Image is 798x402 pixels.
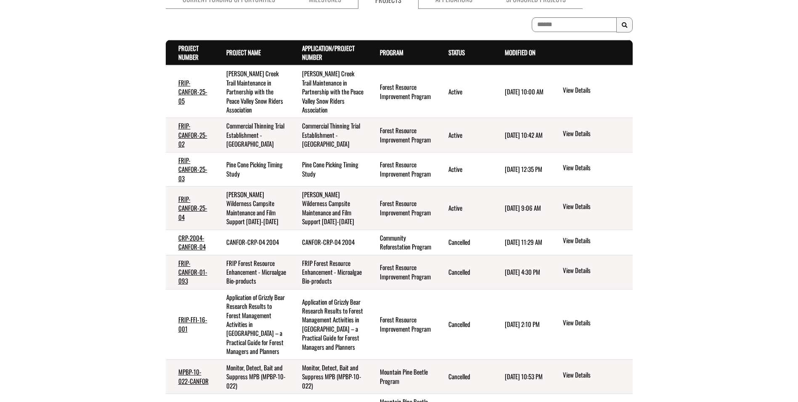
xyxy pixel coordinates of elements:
th: Actions [549,40,632,65]
td: Community Reforestation Program [367,230,436,255]
a: Modified On [505,48,536,57]
time: [DATE] 10:53 PM [505,372,543,381]
td: action menu [549,255,632,289]
time: [DATE] 10:00 AM [505,87,543,96]
td: Pine Cone Picking Timing Study [289,152,367,186]
td: CANFOR-CRP-04 2004 [289,230,367,255]
time: [DATE] 9:06 AM [505,203,541,212]
a: Application/Project Number [302,43,355,62]
td: action menu [549,118,632,152]
td: Willmore Wilderness Campsite Maintenance and Film Support 2025-2026 [214,187,289,230]
time: [DATE] 2:10 PM [505,319,540,329]
a: Project Name [226,48,261,57]
td: Cancelled [436,359,492,394]
td: Monitor, Detect, Bait and Suppress MPB (MPBP-10-022) [214,359,289,394]
a: View details [563,163,629,173]
a: MPBP-10-022-CANFOR [178,367,209,385]
td: Application of Grizzly Bear Research Results to Forest Management Activities in Alberta – a Pract... [214,289,289,359]
a: FRIP-CANFOR-25-04 [178,194,207,222]
td: Willmore Wilderness Campsite Maintenance and Film Support 2025-2026 [289,187,367,230]
button: Search Results [616,17,633,32]
td: FRIP-CANFOR-25-03 [166,152,214,186]
td: Active [436,187,492,230]
td: Forest Resource Improvement Program [367,187,436,230]
a: View details [563,129,629,139]
td: FRIP-FFI-16-001 [166,289,214,359]
a: FRIP-CANFOR-25-02 [178,121,207,148]
td: CANFOR-CRP-04 2004 [214,230,289,255]
a: Status [448,48,465,57]
td: 2/28/2025 9:06 AM [492,187,549,230]
td: Cancelled [436,230,492,255]
time: [DATE] 11:29 AM [505,237,542,247]
a: View details [563,236,629,246]
a: Program [380,48,403,57]
td: 3/2/2025 12:35 PM [492,152,549,186]
td: 4/10/2024 10:53 PM [492,359,549,394]
td: Forest Resource Improvement Program [367,118,436,152]
td: FRIP Forest Resource Enhancement - Microalgae Bio-products [214,255,289,289]
td: Hines Creek Trail Maintenance in Partnership with the Peace Valley Snow Riders Association [289,65,367,118]
td: Cancelled [436,255,492,289]
td: Forest Resource Improvement Program [367,65,436,118]
td: 11/16/2024 10:42 AM [492,118,549,152]
td: Commercial Thinning Trial Establishment - Grande Prairie Region [214,118,289,152]
time: [DATE] 4:30 PM [505,267,540,276]
td: action menu [549,230,632,255]
td: 5/7/2025 4:30 PM [492,255,549,289]
td: Application of Grizzly Bear Research Results to Forest Management Activities in Alberta – a Pract... [289,289,367,359]
a: FRIP-CANFOR-25-03 [178,155,207,183]
td: 6/8/2025 2:10 PM [492,289,549,359]
td: Active [436,152,492,186]
a: FRIP-FFI-16-001 [178,315,207,333]
td: FRIP-CANFOR-25-04 [166,187,214,230]
td: Active [436,118,492,152]
td: Commercial Thinning Trial Establishment - Grande Prairie Region [289,118,367,152]
td: action menu [549,359,632,394]
a: View details [563,86,629,96]
td: Forest Resource Improvement Program [367,289,436,359]
td: Cancelled [436,289,492,359]
td: Mountain Pine Beetle Program [367,359,436,394]
time: [DATE] 10:42 AM [505,130,543,139]
td: action menu [549,289,632,359]
td: Active [436,65,492,118]
a: View details [563,318,629,328]
td: Forest Resource Improvement Program [367,255,436,289]
td: CRP-2004-CANFOR-04 [166,230,214,255]
td: FRIP-CANFOR-25-02 [166,118,214,152]
a: Project Number [178,43,199,62]
a: View details [563,202,629,212]
td: FRIP-CANFOR-01-093 [166,255,214,289]
a: FRIP-CANFOR-25-05 [178,78,207,105]
td: MPBP-10-022-CANFOR [166,359,214,394]
a: FRIP-CANFOR-01-093 [178,258,207,286]
td: Monitor, Detect, Bait and Suppress MPB (MPBP-10-022) [289,359,367,394]
td: 8/9/2023 11:29 AM [492,230,549,255]
td: action menu [549,152,632,186]
td: action menu [549,65,632,118]
a: CRP-2004-CANFOR-04 [178,233,206,251]
td: Hines Creek Trail Maintenance in Partnership with the Peace Valley Snow Riders Association [214,65,289,118]
td: Pine Cone Picking Timing Study [214,152,289,186]
td: FRIP-CANFOR-25-05 [166,65,214,118]
td: Forest Resource Improvement Program [367,152,436,186]
td: action menu [549,187,632,230]
time: [DATE] 12:35 PM [505,164,542,174]
td: FRIP Forest Resource Enhancement - Microalgae Bio-products [289,255,367,289]
a: View details [563,370,629,381]
a: View details [563,266,629,276]
td: 5/8/2025 10:00 AM [492,65,549,118]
